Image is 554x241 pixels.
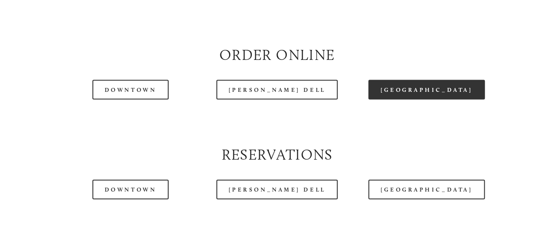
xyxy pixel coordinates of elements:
[92,180,169,199] a: Downtown
[216,80,338,100] a: [PERSON_NAME] Dell
[368,80,485,100] a: [GEOGRAPHIC_DATA]
[368,180,485,199] a: [GEOGRAPHIC_DATA]
[92,80,169,100] a: Downtown
[216,180,338,199] a: [PERSON_NAME] Dell
[33,144,521,165] h2: Reservations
